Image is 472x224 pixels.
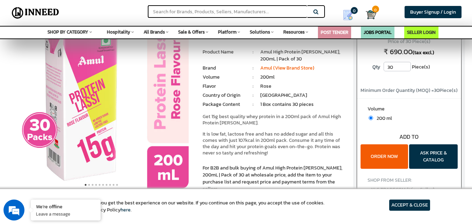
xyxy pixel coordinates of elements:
img: salesiqlogo_leal7QplfZFryJ6FIlVepeu7OftD7mt8q6exU6-34PB8prfIgodN67KcxXM9Y7JQ_.png [48,142,53,146]
li: : [246,74,260,81]
span: Hospitality [107,29,130,35]
span: 0 [351,7,358,14]
span: Solutions [250,29,270,35]
a: my Quotes 0 [335,7,366,23]
img: Inneed.Market [9,4,61,22]
a: Cart 0 [366,7,370,22]
li: : [246,49,260,56]
p: Leave a message [36,211,95,217]
div: We're offline [36,203,95,210]
label: Volume [368,106,451,114]
em: Driven by SalesIQ [55,142,89,147]
img: Cart [366,9,376,20]
span: KLS TRADECOM [371,186,435,193]
li: Country of Origin [203,92,246,99]
li: : [246,101,260,108]
input: Search for Brands, Products, Sellers, Manufacturers... [148,5,307,18]
img: logo_Zg8I0qSkbAqR2WFHt3p6CTuqpyXMFPubPcD2OT02zFN43Cy9FUNNG3NEPhM_Q1qe_.png [12,42,29,46]
img: Amul High Protein Rose Lassi, 200mL [14,14,189,188]
em: Submit [102,174,127,183]
span: We are offline. Please leave us a message. [15,67,122,138]
li: : [246,83,260,90]
li: Rose [260,83,346,90]
button: 8 [108,181,112,188]
li: Amul High Protein [PERSON_NAME], 200mL | Pack of 30 [260,49,346,63]
li: : [246,92,260,99]
span: Minimum Order Quantity (MOQ) = Piece(s) [361,87,458,94]
div: ADD TO [357,133,461,141]
button: 5 [98,181,101,188]
label: Qty [369,62,384,72]
button: 1 [84,181,87,188]
li: : [246,65,260,72]
button: 3 [91,181,94,188]
li: Volume [203,74,246,81]
a: JOBS PORTAL [364,29,392,36]
li: [GEOGRAPHIC_DATA] [260,92,346,99]
a: Buyer Signup / Login [405,6,462,18]
button: 6 [101,181,105,188]
div: Leave a message [36,39,117,48]
a: KLS TRADECOM (View Seller) [GEOGRAPHIC_DATA], [GEOGRAPHIC_DATA] Verified Seller [371,186,448,218]
span: 0 [372,6,379,13]
span: Platform [218,29,237,35]
a: POST TENDER [321,29,348,36]
span: 30 [434,87,440,94]
span: ₹ 690.00 [384,46,413,57]
button: 7 [105,181,108,188]
button: ASK PRICE & CATALOG [409,144,458,169]
li: Brand [203,65,246,72]
h4: SHOP FROM SELLER: [368,178,451,183]
li: Flavor [203,83,246,90]
span: SHOP BY CATEGORY [48,29,88,35]
button: 2 [87,181,91,188]
li: Product Name [203,49,246,56]
a: SELLER LOGIN [407,29,436,36]
li: Package Content [203,101,246,108]
span: 200 ml [373,115,392,122]
span: Sale & Offers [178,29,205,35]
button: 4 [94,181,98,188]
a: here [121,206,131,214]
img: Show My Quotes [343,10,353,20]
span: Piece(s) [412,62,430,72]
li: 200ml [260,74,346,81]
span: Resources [283,29,305,35]
article: ACCEPT & CLOSE [389,200,430,211]
button: 9 [112,181,115,188]
textarea: Type your message and click 'Submit' [3,150,133,174]
div: Minimize live chat window [115,3,131,20]
p: For B2B and bulk buying of Amul High Protein [PERSON_NAME], 200mL | Pack of 30 at wholesale price... [203,165,346,193]
button: ORDER NOW [361,144,408,169]
article: We use cookies to ensure you get the best experience on our website. If you continue on this page... [42,200,325,214]
p: Get 15g best quality whey protein in a 200ml pack of Amul High Protein [PERSON_NAME]. [203,114,346,126]
li: 1 Box contains 30 pieces [260,101,346,108]
p: It is low fat, lactose free and has no added sugar and all this comes with just 107kcal in 200ml ... [203,131,346,156]
span: Buyer Signup / Login [410,8,456,16]
span: All Brands [144,29,165,35]
button: 10 [115,181,119,188]
a: Amul (View Brand Store) [260,64,314,72]
span: Price of 30 Piece(s) [364,36,455,47]
span: (tax excl.) [413,49,434,56]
